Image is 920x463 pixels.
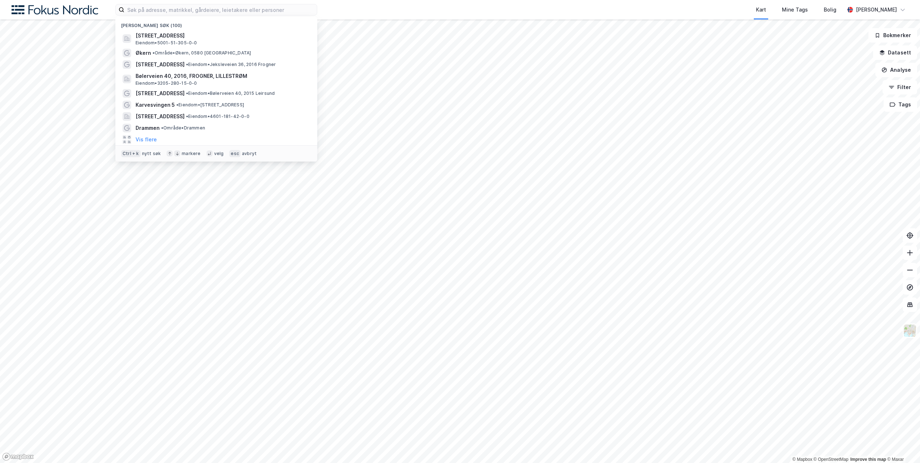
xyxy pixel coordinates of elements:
a: Improve this map [850,457,886,462]
div: velg [214,151,224,156]
div: Mine Tags [782,5,808,14]
img: Z [903,324,917,338]
div: Kart [756,5,766,14]
button: Filter [883,80,917,94]
div: esc [229,150,240,157]
a: Mapbox homepage [2,453,34,461]
img: fokus-nordic-logo.8a93422641609758e4ac.png [12,5,98,15]
div: Bolig [824,5,836,14]
div: Ctrl + k [121,150,141,157]
div: avbryt [242,151,257,156]
span: [STREET_ADDRESS] [136,60,185,69]
iframe: Chat Widget [884,428,920,463]
span: Eiendom • 4601-181-42-0-0 [186,114,249,119]
span: • [186,114,188,119]
span: Eiendom • [STREET_ADDRESS] [176,102,244,108]
span: Økern [136,49,151,57]
span: Drammen [136,124,160,132]
button: Vis flere [136,135,157,144]
span: Eiendom • Bølerveien 40, 2015 Leirsund [186,91,275,96]
a: OpenStreetMap [814,457,849,462]
span: Eiendom • Jeksleveien 36, 2016 Frogner [186,62,276,67]
a: Mapbox [792,457,812,462]
span: Område • Drammen [161,125,205,131]
button: Datasett [873,45,917,60]
input: Søk på adresse, matrikkel, gårdeiere, leietakere eller personer [124,4,317,15]
span: Bølerveien 40, 2016, FROGNER, LILLESTRØM [136,72,309,80]
div: Kontrollprogram for chat [884,428,920,463]
div: markere [182,151,200,156]
span: • [186,62,188,67]
button: Analyse [875,63,917,77]
button: Bokmerker [868,28,917,43]
div: [PERSON_NAME] søk (100) [115,17,317,30]
span: • [152,50,155,56]
span: • [176,102,178,107]
span: [STREET_ADDRESS] [136,31,309,40]
div: [PERSON_NAME] [856,5,897,14]
span: • [161,125,163,131]
button: Tags [884,97,917,112]
div: nytt søk [142,151,161,156]
span: Eiendom • 5001-51-305-0-0 [136,40,197,46]
span: Karvesvingen 5 [136,101,175,109]
span: Område • Økern, 0580 [GEOGRAPHIC_DATA] [152,50,251,56]
span: [STREET_ADDRESS] [136,112,185,121]
span: Eiendom • 3205-280-15-0-0 [136,80,197,86]
span: • [186,91,188,96]
span: [STREET_ADDRESS] [136,89,185,98]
